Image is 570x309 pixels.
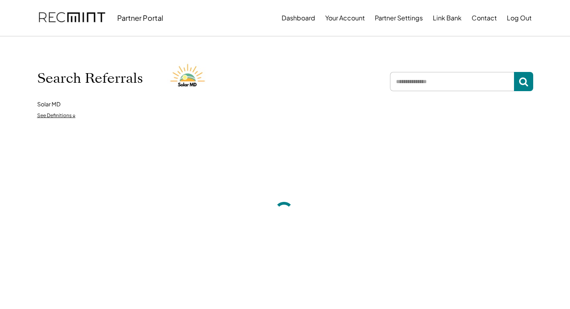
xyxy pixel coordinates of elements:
[433,10,462,26] button: Link Bank
[507,10,532,26] button: Log Out
[167,56,211,100] img: Solar%20MD%20LOgo.png
[37,70,143,87] h1: Search Referrals
[472,10,497,26] button: Contact
[282,10,315,26] button: Dashboard
[117,13,163,22] div: Partner Portal
[37,112,76,119] div: See Definitions ↓
[375,10,423,26] button: Partner Settings
[37,100,60,108] div: Solar MD
[325,10,365,26] button: Your Account
[39,4,105,32] img: recmint-logotype%403x.png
